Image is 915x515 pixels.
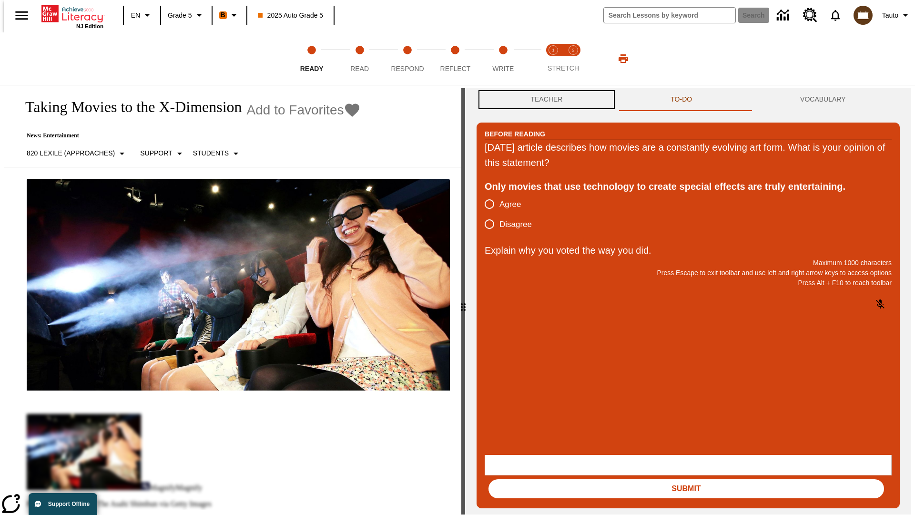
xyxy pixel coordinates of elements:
[332,32,387,85] button: Read step 2 of 5
[477,88,900,111] div: Instructional Panel Tabs
[193,148,229,158] p: Students
[604,8,735,23] input: search field
[492,65,514,72] span: Write
[140,148,172,158] p: Support
[136,145,189,162] button: Scaffolds, Support
[848,3,878,28] button: Select a new avatar
[572,48,574,52] text: 2
[485,278,892,288] p: Press Alt + F10 to reach toolbar
[189,145,245,162] button: Select Student
[4,88,461,510] div: reading
[559,32,587,85] button: Stretch Respond step 2 of 2
[878,7,915,24] button: Profile/Settings
[485,140,892,170] div: [DATE] article describes how movies are a constantly evolving art form. What is your opinion of t...
[391,65,424,72] span: Respond
[350,65,369,72] span: Read
[127,7,157,24] button: Language: EN, Select a language
[539,32,567,85] button: Stretch Read step 1 of 2
[488,479,884,498] button: Submit
[4,8,139,16] body: Explain why you voted the way you did. Maximum 1000 characters Press Alt + F10 to reach toolbar P...
[854,6,873,25] img: avatar image
[15,132,361,139] p: News: Entertainment
[427,32,483,85] button: Reflect step 4 of 5
[797,2,823,28] a: Resource Center, Will open in new tab
[552,48,554,52] text: 1
[499,198,521,211] span: Agree
[465,88,911,515] div: activity
[499,218,532,231] span: Disagree
[477,88,617,111] button: Teacher
[29,493,97,515] button: Support Offline
[746,88,900,111] button: VOCABULARY
[771,2,797,29] a: Data Center
[485,268,892,278] p: Press Escape to exit toolbar and use left and right arrow keys to access options
[548,64,579,72] span: STRETCH
[164,7,209,24] button: Grade: Grade 5, Select a grade
[41,3,103,29] div: Home
[485,194,539,234] div: poll
[461,88,465,515] div: Press Enter or Spacebar and then press right and left arrow keys to move the slider
[215,7,244,24] button: Boost Class color is orange. Change class color
[485,129,545,139] h2: Before Reading
[168,10,192,21] span: Grade 5
[440,65,471,72] span: Reflect
[823,3,848,28] a: Notifications
[258,10,324,21] span: 2025 Auto Grade 5
[221,9,225,21] span: B
[485,258,892,268] p: Maximum 1000 characters
[8,1,36,30] button: Open side menu
[15,98,242,116] h1: Taking Movies to the X-Dimension
[284,32,339,85] button: Ready step 1 of 5
[27,179,450,391] img: Panel in front of the seats sprays water mist to the happy audience at a 4DX-equipped theater.
[485,179,892,194] div: Only movies that use technology to create special effects are truly entertaining.
[380,32,435,85] button: Respond step 3 of 5
[300,65,324,72] span: Ready
[131,10,140,21] span: EN
[617,88,746,111] button: TO-DO
[23,145,132,162] button: Select Lexile, 820 Lexile (Approaches)
[485,243,892,258] p: Explain why you voted the way you did.
[247,103,344,118] span: Add to Favorites
[48,501,90,507] span: Support Offline
[27,148,115,158] p: 820 Lexile (Approaches)
[869,293,892,316] button: Click to activate and allow voice recognition
[882,10,898,21] span: Tauto
[247,102,361,118] button: Add to Favorites - Taking Movies to the X-Dimension
[76,23,103,29] span: NJ Edition
[608,50,639,67] button: Print
[476,32,531,85] button: Write step 5 of 5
